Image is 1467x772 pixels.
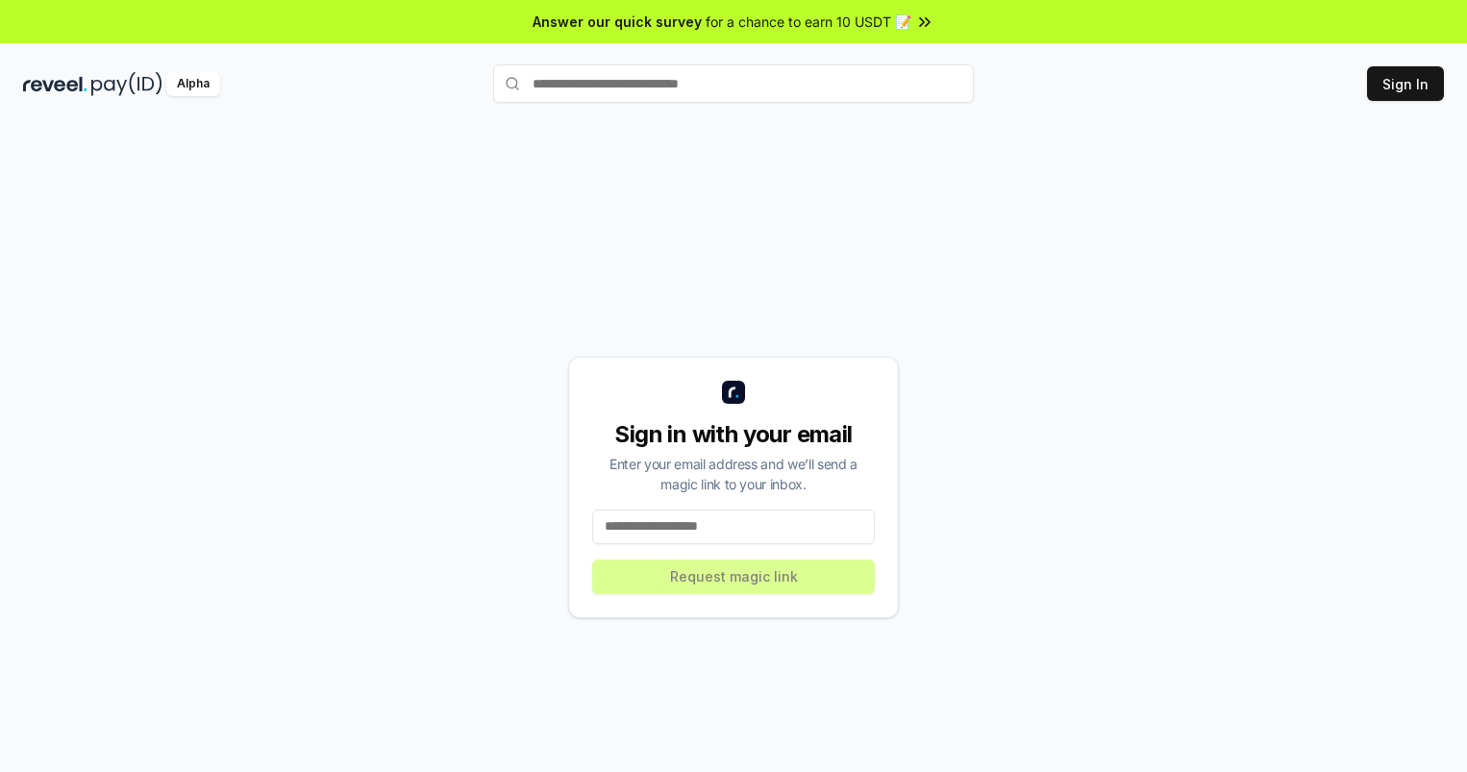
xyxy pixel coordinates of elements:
button: Sign In [1367,66,1444,101]
span: for a chance to earn 10 USDT 📝 [706,12,911,32]
div: Alpha [166,72,220,96]
img: reveel_dark [23,72,87,96]
img: logo_small [722,381,745,404]
div: Sign in with your email [592,419,875,450]
img: pay_id [91,72,162,96]
div: Enter your email address and we’ll send a magic link to your inbox. [592,454,875,494]
span: Answer our quick survey [533,12,702,32]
